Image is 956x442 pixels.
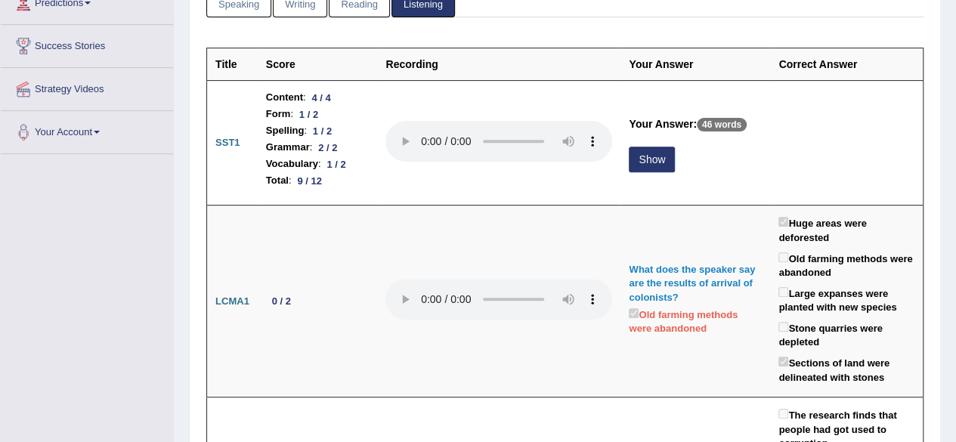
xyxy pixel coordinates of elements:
[207,48,258,81] th: Title
[778,357,788,366] input: Sections of land were delineated with stones
[312,140,343,156] div: 2 / 2
[1,111,173,149] a: Your Account
[266,89,370,106] li: :
[266,122,305,139] b: Spelling
[697,118,747,131] p: 46 words
[778,252,788,262] input: Old farming methods were abandoned
[266,106,370,122] li: :
[778,249,914,280] label: Old farming methods were abandoned
[778,217,788,227] input: Huge areas were deforested
[266,156,370,172] li: :
[770,48,923,81] th: Correct Answer
[266,172,370,189] li: :
[1,68,173,106] a: Strategy Videos
[629,305,762,336] label: Old farming methods were abandoned
[215,295,249,307] b: LCMA1
[377,48,620,81] th: Recording
[266,139,370,156] li: :
[266,89,303,106] b: Content
[292,173,328,189] div: 9 / 12
[266,139,310,156] b: Grammar
[778,287,788,297] input: Large expanses were planted with new species
[266,106,291,122] b: Form
[620,48,770,81] th: Your Answer
[266,122,370,139] li: :
[778,319,914,350] label: Stone quarries were depleted
[629,308,639,318] input: Old farming methods were abandoned
[778,284,914,315] label: Large expanses were planted with new species
[778,409,788,419] input: The research finds that people had got used to corruption.
[258,48,378,81] th: Score
[215,137,240,148] b: SST1
[266,172,289,189] b: Total
[266,293,297,309] div: 0 / 2
[307,123,338,139] div: 1 / 2
[629,147,675,172] button: Show
[629,118,696,130] b: Your Answer:
[1,25,173,63] a: Success Stories
[778,214,914,245] label: Huge areas were deforested
[293,107,324,122] div: 1 / 2
[778,354,914,385] label: Sections of land were delineated with stones
[266,156,318,172] b: Vocabulary
[321,156,352,172] div: 1 / 2
[306,90,337,106] div: 4 / 4
[629,263,762,305] div: What does the speaker say are the results of arrival of colonists?
[778,322,788,332] input: Stone quarries were depleted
